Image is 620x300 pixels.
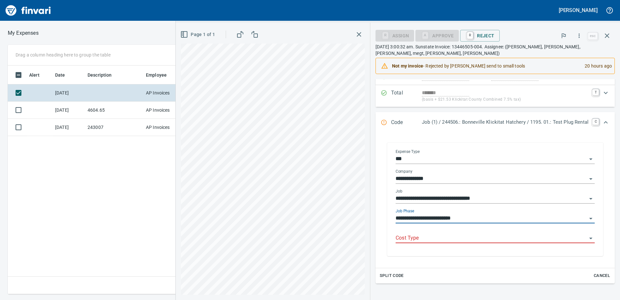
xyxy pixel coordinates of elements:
p: Drag a column heading here to group the table [16,52,111,58]
span: Cancel [593,272,611,280]
strong: Not my invoice [392,63,423,69]
label: Company [396,169,412,173]
span: Description [88,71,112,79]
button: Open [586,234,595,243]
button: Open [586,214,595,223]
span: Alert [29,71,40,79]
span: Alert [29,71,48,79]
td: [DATE] [53,102,85,119]
a: R [467,32,473,39]
p: Total [391,89,422,103]
div: Expand [376,112,615,133]
span: Date [55,71,74,79]
img: Finvari [4,3,53,18]
div: Cost Type required [415,32,459,38]
button: Split Code [378,271,405,281]
button: Flag [556,29,571,43]
button: More [572,29,586,43]
p: Code [391,119,422,127]
span: Employee [146,71,167,79]
label: Job [396,189,402,193]
td: AP Invoices [143,102,192,119]
div: - Rejected by [PERSON_NAME] send to small tools [392,60,579,72]
td: [DATE] [53,119,85,136]
label: Expense Type [396,150,420,154]
div: 20 hours ago [579,60,612,72]
td: AP Invoices [143,119,192,136]
button: Page 1 of 1 [179,29,218,41]
div: Expand [376,133,615,283]
span: Description [88,71,120,79]
a: T [592,89,599,95]
td: AP Invoices [143,84,192,102]
button: [PERSON_NAME] [557,5,599,15]
button: Open [586,155,595,164]
nav: breadcrumb [8,29,39,37]
a: C [592,119,599,125]
span: Page 1 of 1 [182,31,215,39]
span: Reject [465,30,494,41]
div: Assign [376,32,414,38]
td: 4604.65 [85,102,143,119]
span: Date [55,71,65,79]
h5: [PERSON_NAME] [559,7,598,14]
button: RReject [460,30,499,42]
td: [DATE] [53,84,85,102]
span: Employee [146,71,175,79]
p: [DATE] 3:00:32 am. Sunstate Invoice: 13446505-004. Assignee: ([PERSON_NAME], [PERSON_NAME], [PERS... [376,44,615,56]
button: Cancel [591,271,612,281]
p: My Expenses [8,29,39,37]
span: Split Code [380,272,404,280]
p: (basis + $21.53 Klickitat County Combined 7.5% tax) [422,96,589,103]
a: esc [588,32,598,40]
button: Open [586,194,595,203]
label: Job Phase [396,209,414,213]
p: Job (1) / 244506.: Bonneville Klickitat Hatchery / 1195. 01.: Test Plug Rental [422,119,589,126]
button: Open [586,174,595,183]
span: Close invoice [586,28,615,44]
div: Expand [376,85,615,107]
td: 243007 [85,119,143,136]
